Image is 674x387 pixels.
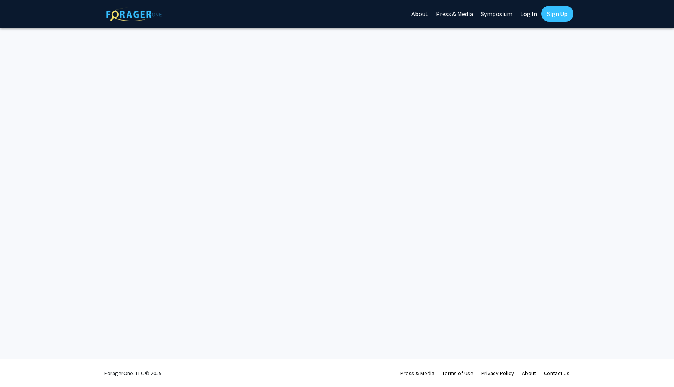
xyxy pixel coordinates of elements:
[104,359,162,387] div: ForagerOne, LLC © 2025
[481,370,514,377] a: Privacy Policy
[541,6,573,22] a: Sign Up
[400,370,434,377] a: Press & Media
[522,370,536,377] a: About
[544,370,570,377] a: Contact Us
[106,7,162,21] img: ForagerOne Logo
[442,370,473,377] a: Terms of Use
